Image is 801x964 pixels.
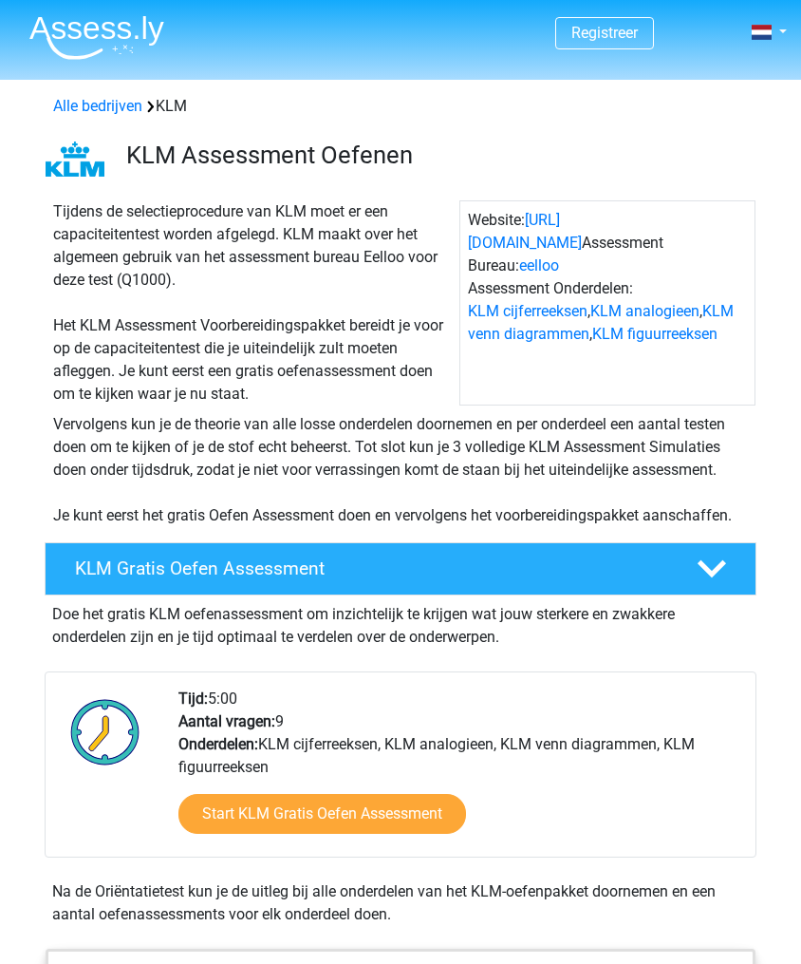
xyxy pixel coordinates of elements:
a: Start KLM Gratis Oefen Assessment [178,794,466,834]
h3: KLM Assessment Oefenen [126,141,741,170]
a: KLM figuurreeksen [592,325,717,343]
a: [URL][DOMAIN_NAME] [468,211,582,252]
h4: KLM Gratis Oefen Assessment [75,558,669,579]
div: Website: Assessment Bureau: Assessment Onderdelen: , , , [459,200,755,406]
b: Tijd: [178,690,208,708]
a: eelloo [519,256,559,274]
b: Aantal vragen: [178,712,275,730]
a: Registreer [571,24,638,42]
div: Doe het gratis KLM oefenassessment om inzichtelijk te krijgen wat jouw sterkere en zwakkere onder... [45,595,756,649]
a: KLM Gratis Oefen Assessment [37,542,764,595]
a: KLM cijferreeksen [468,302,587,320]
div: 5:00 9 KLM cijferreeksen, KLM analogieen, KLM venn diagrammen, KLM figuurreeksen [164,688,754,857]
img: Assessly [29,15,164,60]
a: KLM venn diagrammen [468,302,734,343]
a: KLM analogieen [590,302,699,320]
div: KLM [46,95,755,118]
b: Onderdelen: [178,735,258,753]
div: Vervolgens kun je de theorie van alle losse onderdelen doornemen en per onderdeel een aantal test... [46,413,755,527]
img: Klok [61,688,150,776]
div: Tijdens de selectieprocedure van KLM moet er een capaciteitentest worden afgelegd. KLM maakt over... [46,200,459,406]
a: Alle bedrijven [53,97,142,115]
div: Na de Oriëntatietest kun je de uitleg bij alle onderdelen van het KLM-oefenpakket doornemen en ee... [45,880,756,926]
